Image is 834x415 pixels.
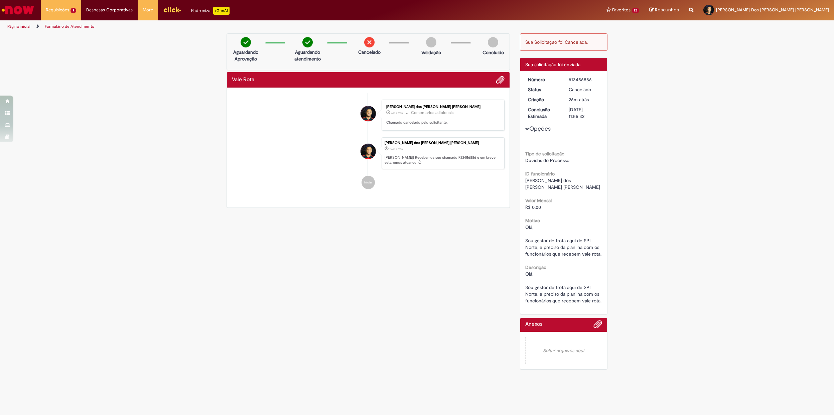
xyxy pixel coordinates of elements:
[232,93,505,196] ul: Histórico de tíquete
[385,155,501,165] p: [PERSON_NAME]! Recebemos seu chamado R13456886 e em breve estaremos atuando.
[86,7,133,13] span: Despesas Corporativas
[525,204,541,210] span: R$ 0,00
[411,110,454,116] small: Comentários adicionais
[46,7,69,13] span: Requisições
[520,33,608,51] div: Sua Solicitação foi Cancelada.
[143,7,153,13] span: More
[232,137,505,169] li: Luis Gabriel dos Reis Camargo
[5,20,551,33] ul: Trilhas de página
[525,157,569,163] span: Dúvidas do Processo
[488,37,498,47] img: img-circle-grey.png
[230,49,262,62] p: Aguardando Aprovação
[632,8,639,13] span: 23
[569,106,600,120] div: [DATE] 11:55:32
[569,76,600,83] div: R13456886
[569,97,589,103] span: 26m atrás
[386,105,498,109] div: [PERSON_NAME] dos [PERSON_NAME] [PERSON_NAME]
[1,3,35,17] img: ServiceNow
[523,106,564,120] dt: Conclusão Estimada
[291,49,324,62] p: Aguardando atendimento
[7,24,30,29] a: Página inicial
[482,49,504,56] p: Concluído
[302,37,313,47] img: check-circle-green.png
[525,197,552,203] b: Valor Mensal
[655,7,679,13] span: Rascunhos
[649,7,679,13] a: Rascunhos
[241,37,251,47] img: check-circle-green.png
[386,120,498,125] p: Chamado cancelado pelo solicitante.
[426,37,436,47] img: img-circle-grey.png
[232,77,254,83] h2: Vale Rota Histórico de tíquete
[525,171,555,177] b: ID funcionário
[525,271,601,304] span: Olá, Sou gestor de frota aqui de SPI Norte, e preciso da planilha com os funcionários que recebem...
[612,7,631,13] span: Favoritos
[391,111,403,115] time: 28/08/2025 11:15:07
[525,264,546,270] b: Descrição
[525,321,542,327] h2: Anexos
[191,7,230,15] div: Padroniza
[390,147,403,151] span: 26m atrás
[525,61,580,67] span: Sua solicitação foi enviada
[525,218,540,224] b: Motivo
[523,96,564,103] dt: Criação
[364,37,375,47] img: remove.png
[496,76,505,84] button: Adicionar anexos
[525,224,601,257] span: Olá, Sou gestor de frota aqui de SPI Norte, e preciso da planilha com os funcionários que recebem...
[569,96,600,103] div: 28/08/2025 10:55:29
[525,337,602,364] em: Soltar arquivos aqui
[523,76,564,83] dt: Número
[71,8,76,13] span: 9
[385,141,501,145] div: [PERSON_NAME] dos [PERSON_NAME] [PERSON_NAME]
[421,49,441,56] p: Validação
[525,177,600,190] span: [PERSON_NAME] dos [PERSON_NAME] [PERSON_NAME]
[390,147,403,151] time: 28/08/2025 10:55:29
[716,7,829,13] span: [PERSON_NAME] Dos [PERSON_NAME] [PERSON_NAME]
[523,86,564,93] dt: Status
[358,49,381,55] p: Cancelado
[569,97,589,103] time: 28/08/2025 10:55:29
[593,320,602,332] button: Adicionar anexos
[361,106,376,121] div: Luis Gabriel dos Reis Camargo
[361,144,376,159] div: Luis Gabriel dos Reis Camargo
[525,151,564,157] b: Tipo de solicitação
[391,111,403,115] span: 6m atrás
[163,5,181,15] img: click_logo_yellow_360x200.png
[213,7,230,15] p: +GenAi
[45,24,94,29] a: Formulário de Atendimento
[569,86,600,93] div: Cancelado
